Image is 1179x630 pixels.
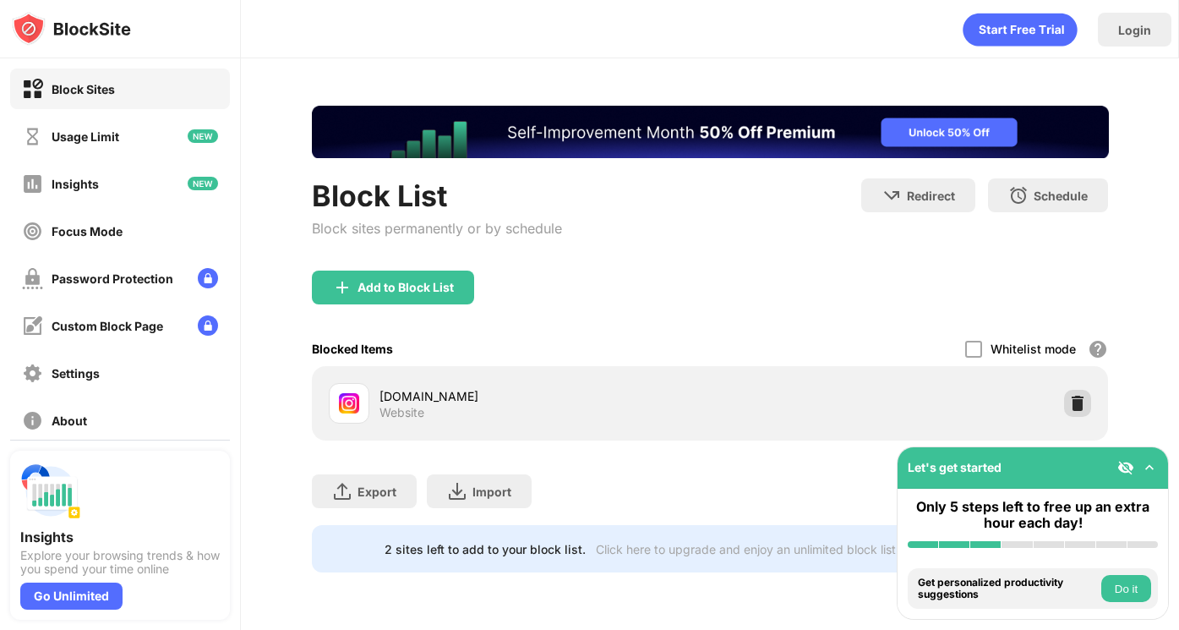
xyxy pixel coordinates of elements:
div: Redirect [907,189,955,203]
div: Import [472,485,511,499]
img: settings-off.svg [22,363,43,384]
div: Schedule [1034,189,1088,203]
button: Do it [1101,575,1151,602]
img: block-on.svg [22,79,43,100]
div: Usage Limit [52,129,119,144]
div: Get personalized productivity suggestions [918,577,1097,601]
div: Login [1118,23,1151,37]
div: Focus Mode [52,224,123,238]
img: new-icon.svg [188,177,218,190]
img: time-usage-off.svg [22,126,43,147]
div: Only 5 steps left to free up an extra hour each day! [908,499,1158,531]
div: Export [358,485,396,499]
div: Block sites permanently or by schedule [312,220,562,237]
div: Insights [52,177,99,191]
img: logo-blocksite.svg [12,12,131,46]
div: Website [379,405,424,420]
img: new-icon.svg [188,129,218,143]
div: Blocked Items [312,342,393,356]
img: lock-menu.svg [198,268,218,288]
div: animation [963,13,1078,47]
iframe: Banner [312,106,1109,158]
div: Explore your browsing trends & how you spend your time online [20,549,220,576]
div: Click here to upgrade and enjoy an unlimited block list. [596,542,899,556]
img: password-protection-off.svg [22,268,43,289]
img: focus-off.svg [22,221,43,242]
img: insights-off.svg [22,173,43,194]
img: lock-menu.svg [198,315,218,336]
div: Settings [52,366,100,381]
img: eye-not-visible.svg [1117,459,1134,476]
div: Password Protection [52,271,173,286]
img: favicons [339,393,359,414]
div: [DOMAIN_NAME] [379,387,710,405]
div: 2 sites left to add to your block list. [385,542,586,556]
img: omni-setup-toggle.svg [1141,459,1158,476]
div: Whitelist mode [991,342,1076,356]
div: Custom Block Page [52,319,163,333]
div: Block Sites [52,82,115,96]
img: about-off.svg [22,410,43,431]
img: push-insights.svg [20,461,81,522]
div: Go Unlimited [20,583,123,610]
div: Add to Block List [358,281,454,294]
img: customize-block-page-off.svg [22,315,43,337]
div: About [52,414,87,428]
div: Insights [20,529,220,545]
div: Block List [312,178,562,213]
div: Let's get started [908,460,1002,474]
